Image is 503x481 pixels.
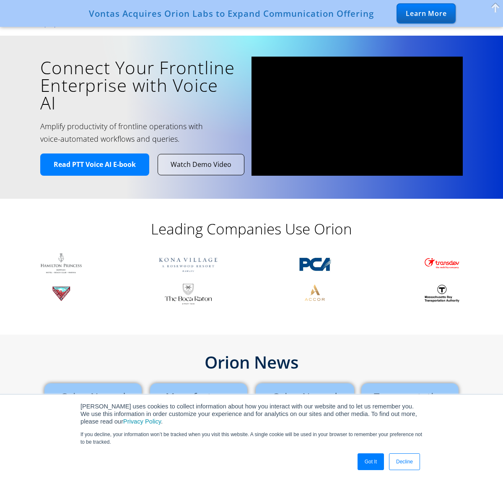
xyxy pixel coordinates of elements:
[54,160,136,169] span: Read PTT Voice AI E-book
[40,59,239,112] h1: Connect Your Frontline Enterprise with Voice AI
[251,57,463,176] iframe: vimeo Video Player
[358,453,384,470] a: Got It
[171,160,231,169] span: Watch Demo Video
[40,153,149,176] a: Read PTT Voice AI E-book
[89,8,374,18] div: Vontas Acquires Orion Labs to Expand Communication Offering
[158,154,244,175] a: Watch Demo Video
[57,390,129,424] a: Orion Named Top AI Solution Provider
[372,390,448,434] a: Transportation Company Saves With Voice AI Workflow
[264,390,346,434] a: Orion Named Top Unified Communications Solution
[461,441,503,481] iframe: Chat Widget
[80,431,423,446] p: If you decline, your information won’t be tracked when you visit this website. A single cookie wi...
[84,220,419,238] h2: Leading Companies Use Orion
[80,403,417,425] span: [PERSON_NAME] uses cookies to collect information about how you interact with our website and to ...
[166,390,232,434] a: Manufacturer Wins with Language Translation
[40,354,463,371] h2: Orion News
[389,453,420,470] a: Decline
[123,418,161,425] a: Privacy Policy
[40,120,210,145] h2: Amplify productivity of frontline operations with voice-automated workflows and queries.
[397,3,456,23] div: Learn More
